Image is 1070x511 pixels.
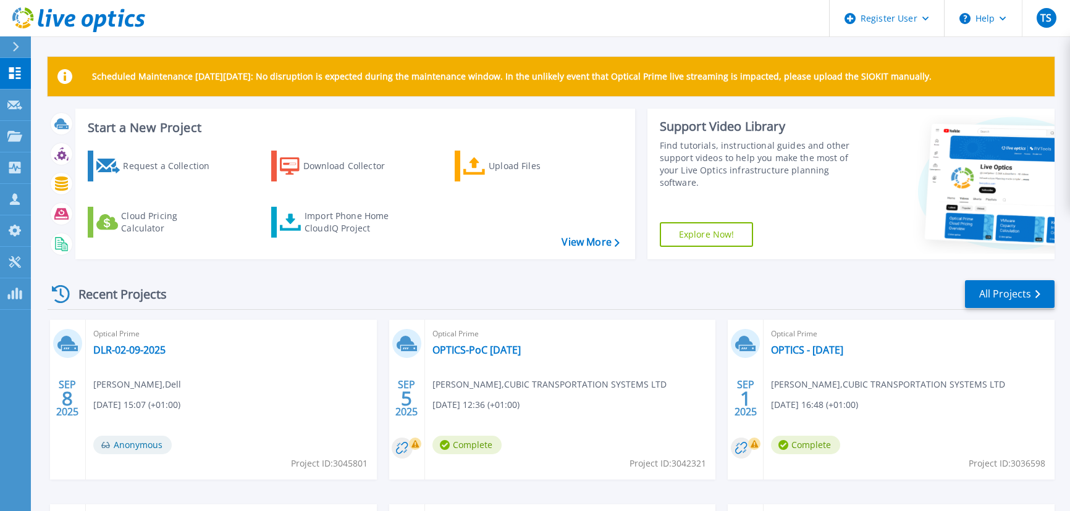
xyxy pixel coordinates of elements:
div: Import Phone Home CloudIQ Project [305,210,401,235]
span: Optical Prime [432,327,709,341]
h3: Start a New Project [88,121,619,135]
span: [DATE] 16:48 (+01:00) [771,398,858,412]
span: [PERSON_NAME] , Dell [93,378,181,391]
span: 1 [740,393,751,404]
div: Upload Files [489,154,588,178]
div: Download Collector [303,154,402,178]
div: Find tutorials, instructional guides and other support videos to help you make the most of your L... [660,139,866,189]
a: Explore Now! [660,222,754,247]
div: SEP 2025 [734,376,757,421]
div: SEP 2025 [56,376,79,421]
span: [DATE] 12:36 (+01:00) [432,398,520,412]
a: DLR-02-09-2025 [93,344,166,356]
a: All Projects [965,280,1055,308]
span: Optical Prime [93,327,369,341]
p: Scheduled Maintenance [DATE][DATE]: No disruption is expected during the maintenance window. In t... [92,72,932,81]
a: OPTICS-PoC [DATE] [432,344,521,356]
span: Project ID: 3036598 [969,457,1045,470]
span: 5 [401,393,412,404]
span: [DATE] 15:07 (+01:00) [93,398,180,412]
span: TS [1040,13,1051,23]
div: Cloud Pricing Calculator [121,210,220,235]
a: OPTICS - [DATE] [771,344,843,356]
span: [PERSON_NAME] , CUBIC TRANSPORTATION SYSTEMS LTD [432,378,667,391]
div: Support Video Library [660,118,866,135]
a: Cloud Pricing Calculator [88,207,225,238]
div: Request a Collection [123,154,222,178]
span: Optical Prime [771,327,1047,341]
a: Upload Files [455,151,592,181]
span: Project ID: 3045801 [291,457,368,470]
span: Complete [771,436,840,454]
a: View More [562,236,619,248]
span: Anonymous [93,436,172,454]
span: [PERSON_NAME] , CUBIC TRANSPORTATION SYSTEMS LTD [771,378,1005,391]
span: Complete [432,436,502,454]
span: Project ID: 3042321 [630,457,706,470]
a: Download Collector [271,151,409,181]
a: Request a Collection [88,151,225,181]
div: Recent Projects [48,279,183,309]
span: 8 [62,393,73,404]
div: SEP 2025 [395,376,418,421]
